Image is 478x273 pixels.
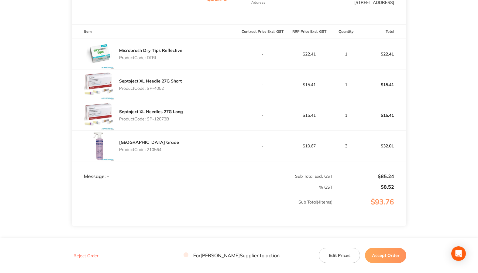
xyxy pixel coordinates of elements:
[451,246,466,261] div: Open Intercom Messenger
[119,78,182,84] a: Septoject XL Needle 27G Short
[119,116,183,121] p: Product Code: SP-12073B
[251,0,265,5] p: Address
[72,253,100,258] button: Reject Order
[72,25,239,39] th: Item
[119,48,182,53] a: Microbrush Dry Tips Reflective
[119,55,182,60] p: Product Code: DTRL
[333,113,359,118] p: 1
[333,198,406,218] p: $93.76
[286,52,332,56] p: $22.41
[360,77,406,92] p: $15.41
[239,52,286,56] p: -
[286,113,332,118] p: $15.41
[119,140,179,145] a: [GEOGRAPHIC_DATA] Grade
[119,86,182,91] p: Product Code: SP-4052
[239,143,286,148] p: -
[119,109,183,114] a: Septoject XL Needles 27G Long
[239,82,286,87] p: -
[333,143,359,148] p: 3
[359,25,406,39] th: Total
[286,25,333,39] th: RRP Price Excl. GST
[84,131,114,161] img: dXdzbTFrYQ
[239,113,286,118] p: -
[239,174,332,179] p: Sub Total Excl. GST
[333,82,359,87] p: 1
[333,184,394,190] p: $8.52
[286,143,332,148] p: $10.67
[333,174,394,179] p: $85.24
[72,185,332,190] p: % GST
[365,248,406,263] button: Accept Order
[184,253,280,258] p: For [PERSON_NAME] Supplier to action
[319,248,360,263] button: Edit Prices
[333,52,359,56] p: 1
[72,161,239,180] td: Message: -
[360,139,406,153] p: $32.01
[84,39,114,69] img: bzFubXBmNw
[286,82,332,87] p: $15.41
[360,108,406,123] p: $15.41
[360,47,406,61] p: $22.41
[333,25,359,39] th: Quantity
[239,25,286,39] th: Contract Price Excl. GST
[72,200,332,217] p: Sub Total ( 4 Items)
[84,100,114,130] img: a3cyM2ltcw
[119,147,179,152] p: Product Code: 210564
[84,69,114,100] img: bjR5bTc1OA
